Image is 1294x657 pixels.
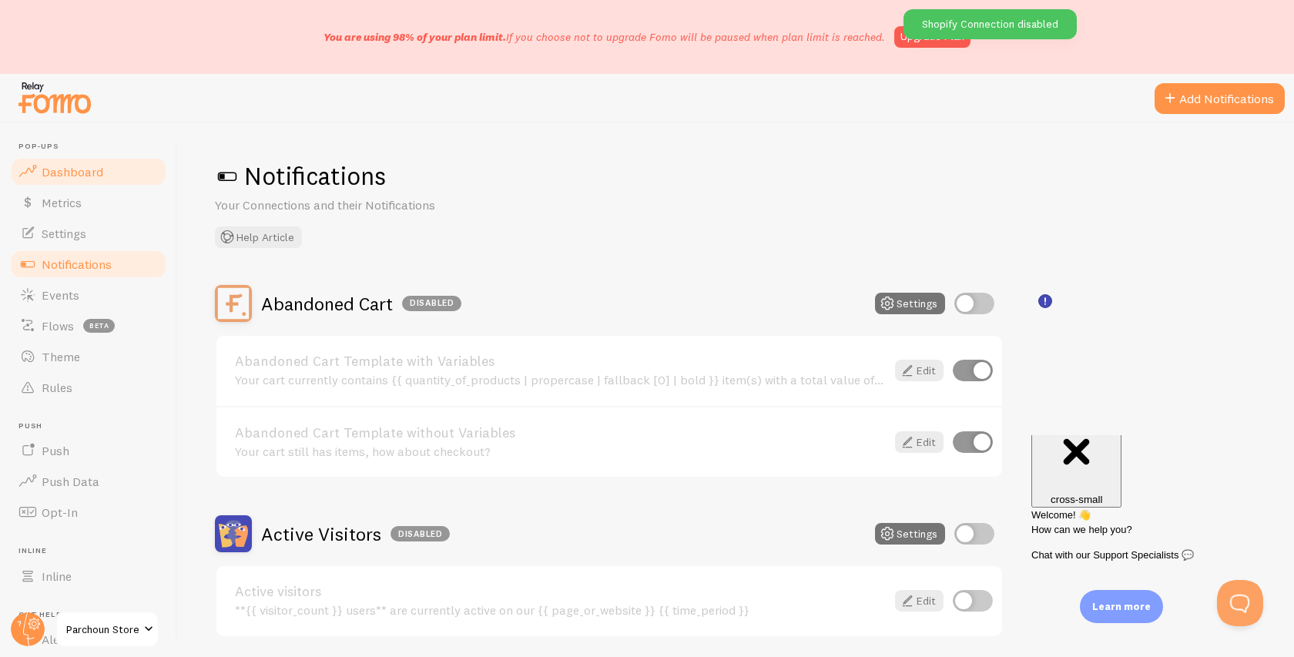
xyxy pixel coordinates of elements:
[215,226,302,248] button: Help Article
[323,29,885,45] p: If you choose not to upgrade Fomo will be paused when plan limit is reached.
[875,293,945,314] button: Settings
[1024,435,1272,580] iframe: Help Scout Beacon - Messages and Notifications
[895,431,944,453] a: Edit
[18,421,168,431] span: Push
[18,546,168,556] span: Inline
[235,426,886,440] a: Abandoned Cart Template without Variables
[235,585,886,598] a: Active visitors
[1092,599,1151,614] p: Learn more
[875,523,945,545] button: Settings
[83,319,115,333] span: beta
[9,561,168,592] a: Inline
[895,590,944,612] a: Edit
[235,354,886,368] a: Abandoned Cart Template with Variables
[42,504,78,520] span: Opt-In
[66,620,139,639] span: Parchoun Store
[9,156,168,187] a: Dashboard
[16,78,93,117] img: fomo-relay-logo-orange.svg
[9,249,168,280] a: Notifications
[261,522,450,546] h2: Active Visitors
[42,164,103,179] span: Dashboard
[18,142,168,152] span: Pop-ups
[42,195,82,210] span: Metrics
[9,280,168,310] a: Events
[894,26,970,48] a: Upgrade Plan
[42,443,69,458] span: Push
[9,435,168,466] a: Push
[1080,590,1163,623] div: Learn more
[215,285,252,322] img: Abandoned Cart
[1217,580,1263,626] iframe: Help Scout Beacon - Open
[323,30,506,44] span: You are using 98% of your plan limit.
[9,187,168,218] a: Metrics
[42,568,72,584] span: Inline
[903,9,1077,39] div: Shopify Connection disabled
[42,256,112,272] span: Notifications
[215,160,1257,192] h1: Notifications
[391,526,450,541] div: Disabled
[1038,294,1052,308] svg: <p>🛍️ For Shopify Users</p><p>To use the <strong>Abandoned Cart with Variables</strong> template,...
[42,380,72,395] span: Rules
[9,466,168,497] a: Push Data
[55,611,159,648] a: Parchoun Store
[42,318,74,334] span: Flows
[42,287,79,303] span: Events
[42,349,80,364] span: Theme
[42,226,86,241] span: Settings
[235,373,886,387] div: Your cart currently contains {{ quantity_of_products | propercase | fallback [0] | bold }} item(s...
[235,444,886,458] div: Your cart still has items, how about checkout?
[9,372,168,403] a: Rules
[9,218,168,249] a: Settings
[9,497,168,528] a: Opt-In
[235,603,886,617] div: **{{ visitor_count }} users** are currently active on our {{ page_or_website }} {{ time_period }}
[42,474,99,489] span: Push Data
[9,310,168,341] a: Flows beta
[215,515,252,552] img: Active Visitors
[261,292,461,316] h2: Abandoned Cart
[215,196,585,214] p: Your Connections and their Notifications
[402,296,461,311] div: Disabled
[9,341,168,372] a: Theme
[18,610,168,620] span: Get Help
[895,360,944,381] a: Edit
